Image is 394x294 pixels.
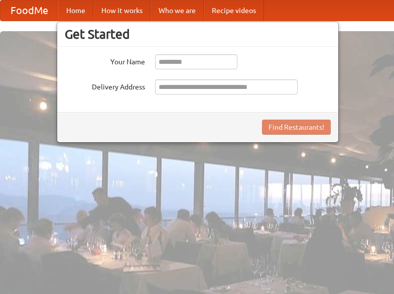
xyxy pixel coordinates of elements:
[65,27,331,42] h3: Get Started
[262,120,331,135] button: Find Restaurants!
[65,54,145,67] label: Your Name
[58,1,93,21] a: Home
[93,1,151,21] a: How it works
[151,1,204,21] a: Who we are
[204,1,264,21] a: Recipe videos
[1,1,58,21] a: FoodMe
[65,79,145,92] label: Delivery Address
